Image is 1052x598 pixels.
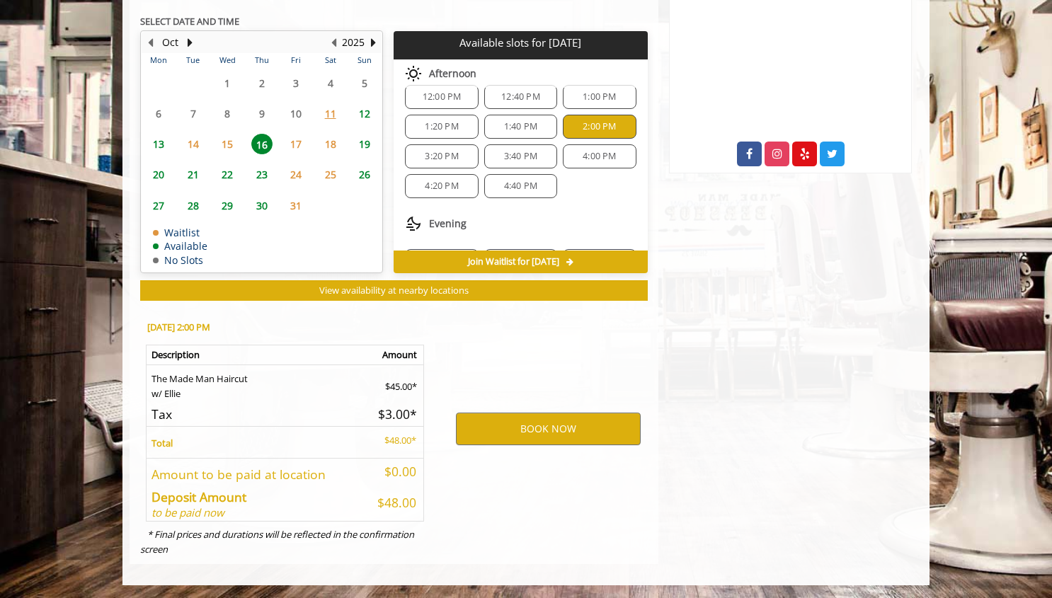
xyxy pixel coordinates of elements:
[140,528,414,556] i: * Final prices and durations will be reflected in the confirmation screen
[504,151,537,162] span: 3:40 PM
[151,488,246,505] b: Deposit Amount
[176,129,210,159] td: Select day14
[504,180,537,192] span: 4:40 PM
[183,195,204,216] span: 28
[210,129,244,159] td: Select day15
[367,35,379,50] button: Next Year
[142,129,176,159] td: Select day13
[563,85,636,109] div: 1:00 PM
[176,159,210,190] td: Select day21
[319,284,469,297] span: View availability at nearby locations
[563,249,636,273] div: 5:40 PM
[405,215,422,232] img: evening slots
[244,53,278,67] th: Thu
[140,280,648,301] button: View availability at nearby locations
[456,413,641,445] button: BOOK NOW
[348,53,382,67] th: Sun
[405,144,478,168] div: 3:20 PM
[484,115,557,139] div: 1:40 PM
[251,134,273,154] span: 16
[147,321,210,333] b: [DATE] 2:00 PM
[501,91,540,103] span: 12:40 PM
[583,151,616,162] span: 4:00 PM
[348,129,382,159] td: Select day19
[279,190,313,220] td: Select day31
[405,65,422,82] img: afternoon slots
[144,35,156,50] button: Previous Month
[429,218,467,229] span: Evening
[425,180,458,192] span: 4:20 PM
[279,129,313,159] td: Select day17
[140,15,239,28] b: SELECT DATE AND TIME
[429,68,476,79] span: Afternoon
[279,53,313,67] th: Fri
[184,35,195,50] button: Next Month
[342,35,365,50] button: 2025
[484,85,557,109] div: 12:40 PM
[405,174,478,198] div: 4:20 PM
[354,134,375,154] span: 19
[151,408,358,421] h5: Tax
[148,195,169,216] span: 27
[251,164,273,185] span: 23
[151,505,224,519] i: to be paid now
[405,115,478,139] div: 1:20 PM
[153,241,207,251] td: Available
[148,134,169,154] span: 13
[484,174,557,198] div: 4:40 PM
[369,433,417,448] p: $48.00*
[320,134,341,154] span: 18
[244,129,278,159] td: Select day16
[369,496,417,510] h5: $48.00
[468,256,559,268] span: Join Waitlist for [DATE]
[354,164,375,185] span: 26
[151,348,200,361] b: Description
[313,53,347,67] th: Sat
[183,164,204,185] span: 21
[583,121,616,132] span: 2:00 PM
[210,190,244,220] td: Select day29
[425,121,458,132] span: 1:20 PM
[151,437,173,449] b: Total
[142,53,176,67] th: Mon
[382,348,417,361] b: Amount
[176,53,210,67] th: Tue
[484,249,557,273] div: 5:20 PM
[504,121,537,132] span: 1:40 PM
[285,195,307,216] span: 31
[279,159,313,190] td: Select day24
[151,468,358,481] h5: Amount to be paid at location
[364,365,424,401] td: $45.00*
[425,151,458,162] span: 3:20 PM
[563,115,636,139] div: 2:00 PM
[142,190,176,220] td: Select day27
[313,159,347,190] td: Select day25
[148,164,169,185] span: 20
[210,159,244,190] td: Select day22
[285,134,307,154] span: 17
[153,227,207,238] td: Waitlist
[348,159,382,190] td: Select day26
[369,408,417,421] h5: $3.00*
[183,134,204,154] span: 14
[217,195,238,216] span: 29
[162,35,178,50] button: Oct
[147,365,365,401] td: The Made Man Haircut w/ Ellie
[251,195,273,216] span: 30
[423,91,462,103] span: 12:00 PM
[217,134,238,154] span: 15
[484,144,557,168] div: 3:40 PM
[313,129,347,159] td: Select day18
[563,144,636,168] div: 4:00 PM
[176,190,210,220] td: Select day28
[142,159,176,190] td: Select day20
[348,98,382,129] td: Select day12
[153,255,207,265] td: No Slots
[217,164,238,185] span: 22
[285,164,307,185] span: 24
[583,91,616,103] span: 1:00 PM
[405,249,478,273] div: 5:00 PM
[328,35,339,50] button: Previous Year
[399,37,641,49] p: Available slots for [DATE]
